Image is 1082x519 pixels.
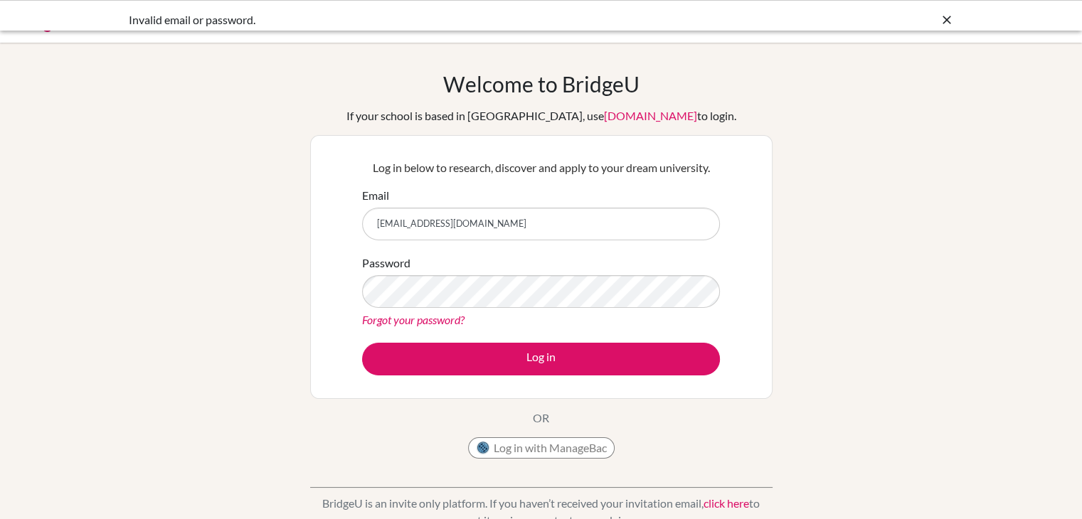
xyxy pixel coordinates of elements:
[362,159,720,176] p: Log in below to research, discover and apply to your dream university.
[362,187,389,204] label: Email
[533,410,549,427] p: OR
[362,343,720,375] button: Log in
[604,109,697,122] a: [DOMAIN_NAME]
[362,313,465,326] a: Forgot your password?
[362,255,410,272] label: Password
[443,71,640,97] h1: Welcome to BridgeU
[468,437,615,459] button: Log in with ManageBac
[129,11,741,28] div: Invalid email or password.
[704,496,749,510] a: click here
[346,107,736,124] div: If your school is based in [GEOGRAPHIC_DATA], use to login.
